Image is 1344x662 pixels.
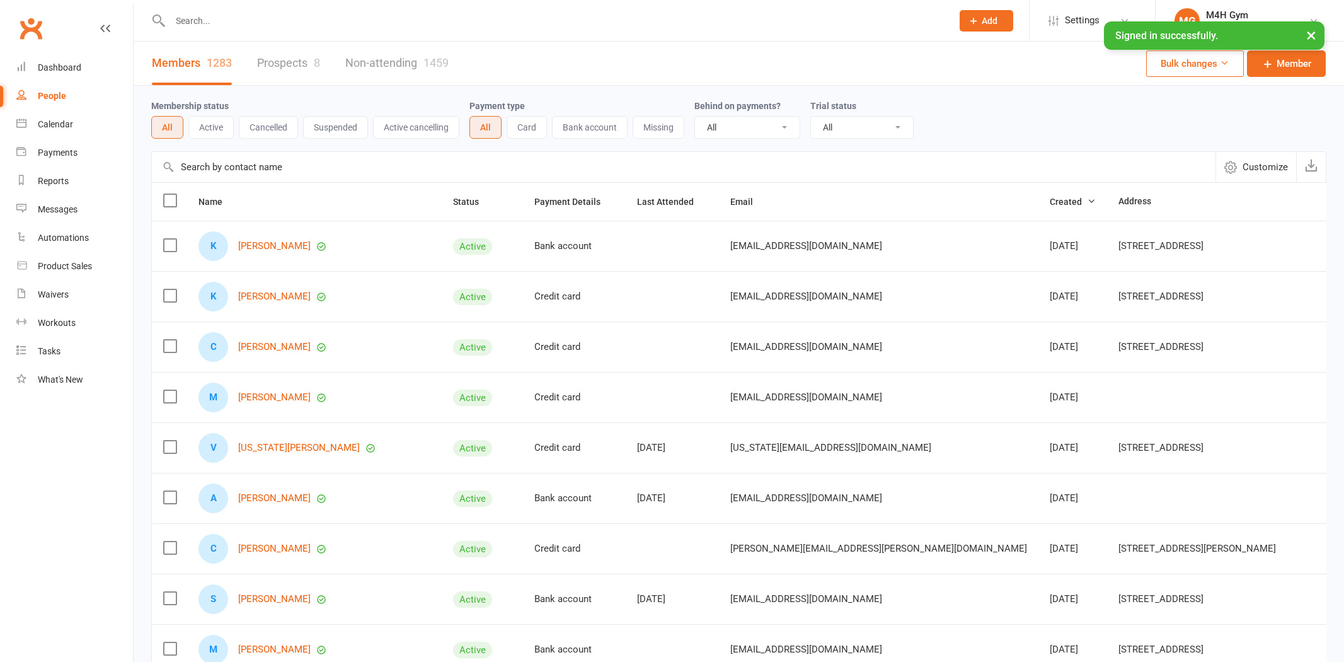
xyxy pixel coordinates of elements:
div: 1283 [207,56,232,69]
a: [PERSON_NAME] [238,644,311,655]
button: Missing [633,116,684,139]
div: [DATE] [1050,241,1096,252]
div: [DATE] [1050,291,1096,302]
button: Last Attended [637,194,708,209]
div: A [198,484,228,513]
div: C [198,534,228,564]
button: Card [507,116,547,139]
div: Calendar [38,119,73,129]
div: Active [453,591,492,608]
input: Search by contact name [152,152,1215,182]
button: Bulk changes [1146,50,1244,77]
div: Active [453,390,492,406]
div: Active [453,440,492,456]
a: [PERSON_NAME] [238,392,311,403]
div: Active [453,289,492,305]
div: [DATE] [637,493,708,504]
label: Payment type [469,101,525,111]
span: Last Attended [637,197,708,207]
a: Messages [16,195,133,224]
div: Credit card [534,291,614,302]
div: Active [453,238,492,255]
button: Payment Details [534,194,614,209]
div: Credit card [534,443,614,453]
div: Workouts [38,318,76,328]
a: What's New [16,366,133,394]
div: M4H Gym [1206,9,1282,21]
div: Movement 4 Health [1206,21,1282,32]
span: [US_STATE][EMAIL_ADDRESS][DOMAIN_NAME] [730,436,931,460]
span: Email [730,197,767,207]
div: C [198,332,228,362]
a: [PERSON_NAME] [238,241,311,252]
button: × [1300,21,1323,49]
div: Bank account [534,241,614,252]
a: [PERSON_NAME] [238,342,311,352]
a: [PERSON_NAME] [238,291,311,302]
div: 8 [314,56,320,69]
button: Name [198,194,236,209]
div: Bank account [534,644,614,655]
a: [PERSON_NAME] [238,594,311,605]
span: Status [453,197,493,207]
a: Member [1247,50,1326,77]
span: Settings [1065,6,1100,35]
div: Active [453,339,492,356]
span: Member [1277,56,1311,71]
a: Reports [16,167,133,195]
a: Non-attending1459 [345,42,449,85]
div: Dashboard [38,62,81,73]
a: Payments [16,139,133,167]
button: Active [188,116,234,139]
span: [EMAIL_ADDRESS][DOMAIN_NAME] [730,587,882,611]
div: Credit card [534,392,614,403]
a: Prospects8 [257,42,320,85]
div: Reports [38,176,69,186]
button: Active cancelling [373,116,459,139]
div: Credit card [534,543,614,554]
a: Workouts [16,309,133,337]
input: Search... [166,12,943,30]
div: [DATE] [1050,543,1096,554]
div: [DATE] [1050,392,1096,403]
a: Calendar [16,110,133,139]
span: [EMAIL_ADDRESS][DOMAIN_NAME] [730,234,882,258]
a: Clubworx [15,13,47,44]
button: Created [1050,194,1096,209]
div: [DATE] [1050,644,1096,655]
div: [DATE] [1050,443,1096,453]
div: [DATE] [1050,594,1096,605]
span: [EMAIL_ADDRESS][DOMAIN_NAME] [730,335,882,359]
div: Payments [38,148,78,158]
span: Name [198,197,236,207]
div: Bank account [534,493,614,504]
div: K [198,231,228,261]
div: [DATE] [637,443,708,453]
div: [DATE] [637,594,708,605]
button: All [469,116,502,139]
button: Email [730,194,767,209]
span: [EMAIL_ADDRESS][DOMAIN_NAME] [730,284,882,308]
button: Status [453,194,493,209]
span: [PERSON_NAME][EMAIL_ADDRESS][PERSON_NAME][DOMAIN_NAME] [730,537,1027,560]
button: Cancelled [239,116,298,139]
span: [EMAIL_ADDRESS][DOMAIN_NAME] [730,637,882,661]
span: Signed in successfully. [1115,30,1218,42]
div: V [198,433,228,463]
a: [US_STATE][PERSON_NAME] [238,443,360,453]
button: Suspended [303,116,368,139]
a: Tasks [16,337,133,366]
label: Membership status [151,101,229,111]
div: Bank account [534,594,614,605]
a: [PERSON_NAME] [238,493,311,504]
span: [EMAIL_ADDRESS][DOMAIN_NAME] [730,486,882,510]
button: Add [960,10,1013,32]
div: [DATE] [1050,342,1096,352]
div: M [198,383,228,412]
span: Customize [1243,160,1288,175]
a: Product Sales [16,252,133,281]
button: All [151,116,183,139]
a: People [16,82,133,110]
span: [EMAIL_ADDRESS][DOMAIN_NAME] [730,385,882,409]
div: Automations [38,233,89,243]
